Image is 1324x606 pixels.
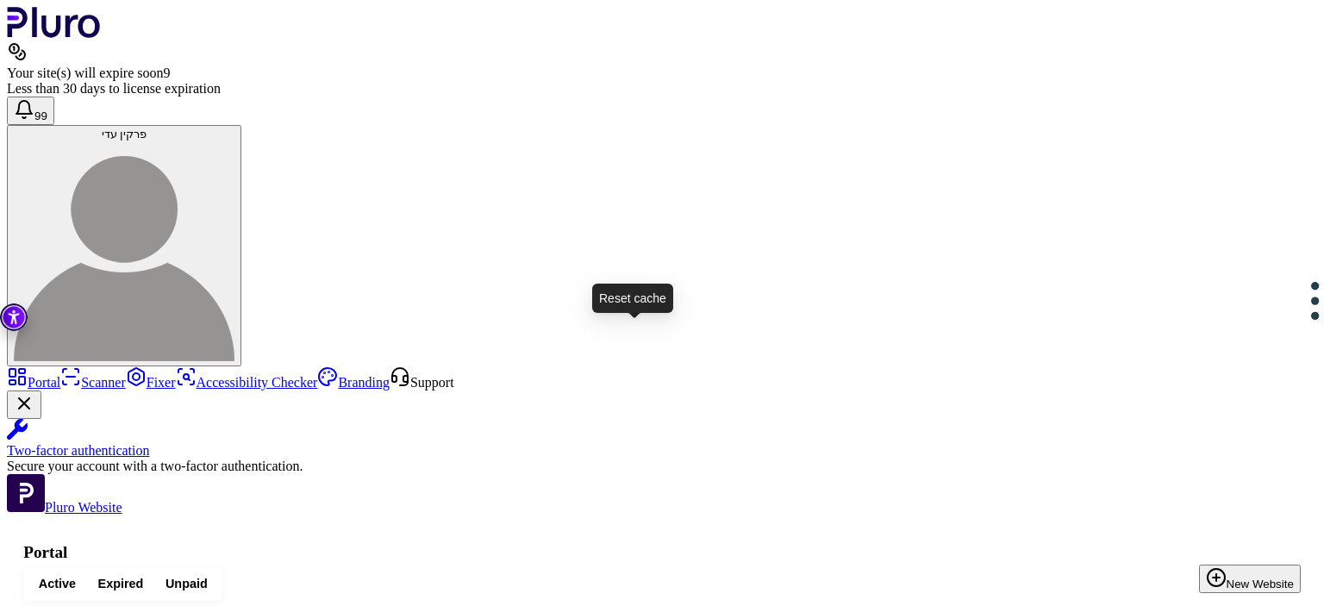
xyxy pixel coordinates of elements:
[7,97,54,125] button: Open notifications, you have 381 new notifications
[592,284,673,313] div: Reset cache
[7,419,1317,459] a: Two-factor authentication
[7,390,41,419] button: Close Two-factor authentication notification
[39,576,76,592] span: Active
[102,128,147,141] span: פרקין עדי
[7,500,122,515] a: Open Pluro Website
[1199,565,1301,593] button: New Website
[165,576,208,592] span: Unpaid
[34,109,47,122] span: 99
[28,572,87,597] button: Active
[163,66,170,80] span: 9
[7,125,241,366] button: פרקין עדיפרקין עדי
[23,543,1301,562] h1: Portal
[317,375,390,390] a: Branding
[7,366,1317,515] aside: Sidebar menu
[154,572,218,597] button: Unpaid
[60,375,126,390] a: Scanner
[87,572,154,597] button: Expired
[7,66,1317,81] div: Your site(s) will expire soon
[7,81,1317,97] div: Less than 30 days to license expiration
[14,141,234,361] img: פרקין עדי
[390,375,454,390] a: Open Support screen
[7,443,1317,459] div: Two-factor authentication
[7,26,101,41] a: Logo
[176,375,318,390] a: Accessibility Checker
[7,375,60,390] a: Portal
[98,576,144,592] span: Expired
[126,375,176,390] a: Fixer
[7,459,1317,474] div: Secure your account with a two-factor authentication.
